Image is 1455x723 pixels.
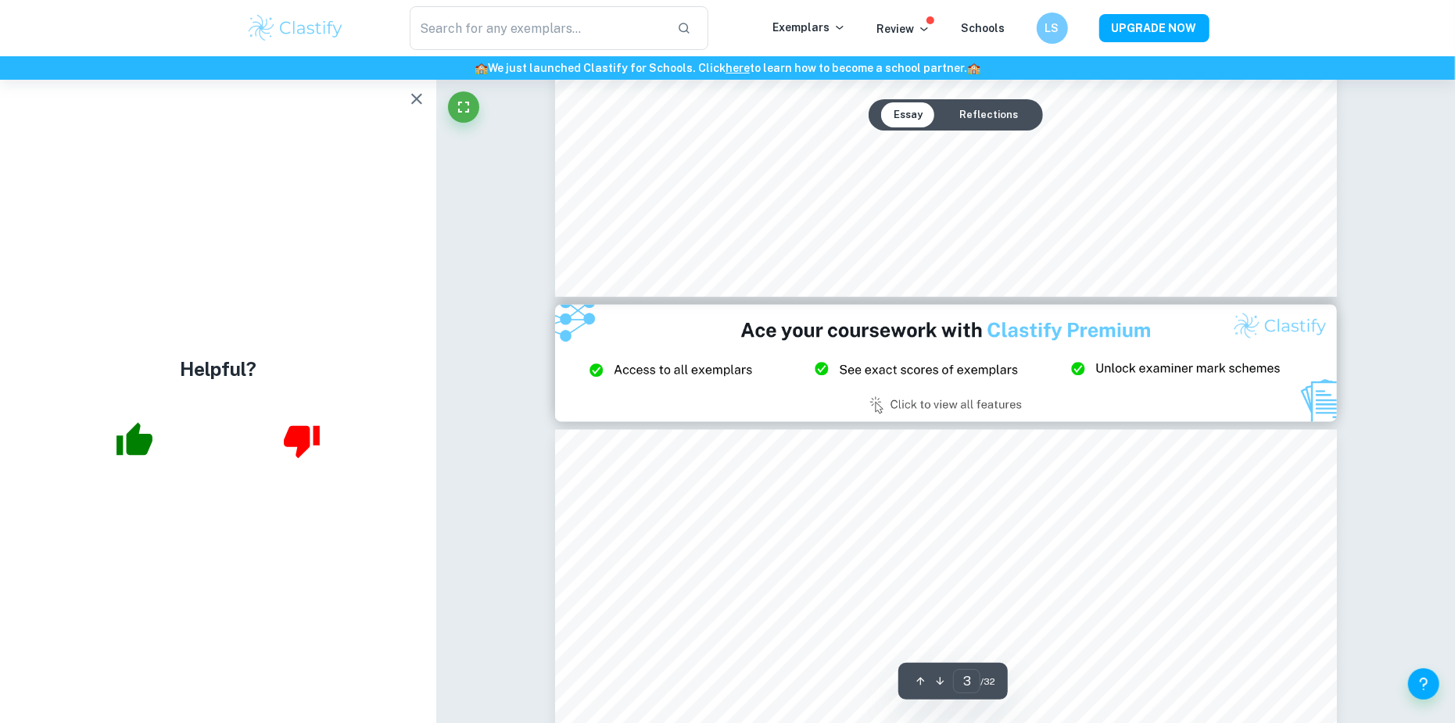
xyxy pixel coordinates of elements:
img: Ad [555,305,1337,422]
span: 🏫 [475,62,488,74]
span: 🏫 [967,62,980,74]
button: Reflections [947,102,1030,127]
button: UPGRADE NOW [1099,14,1210,42]
button: Fullscreen [448,91,479,123]
img: Clastify logo [246,13,346,44]
h6: LS [1043,20,1061,37]
h4: Helpful? [180,356,256,384]
button: Help and Feedback [1408,668,1439,700]
span: / 32 [980,675,995,689]
button: LS [1037,13,1068,44]
input: Search for any exemplars... [410,6,665,50]
h6: We just launched Clastify for Schools. Click to learn how to become a school partner. [3,59,1452,77]
p: Review [877,20,930,38]
a: here [726,62,750,74]
button: Essay [881,102,935,127]
a: Schools [962,22,1005,34]
p: Exemplars [773,19,846,36]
